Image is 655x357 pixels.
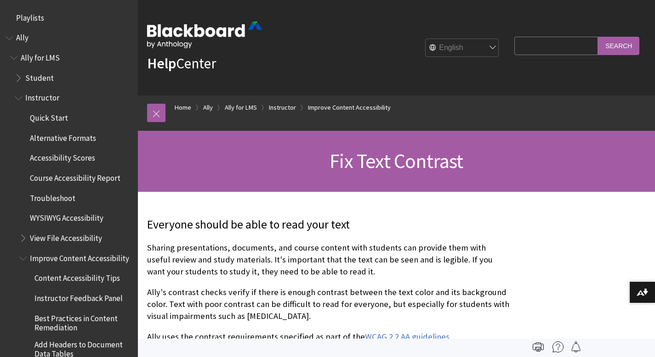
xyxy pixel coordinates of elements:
a: HelpCenter [147,54,216,73]
img: Follow this page [570,341,581,352]
img: More help [552,341,564,352]
span: Playlists [16,10,44,22]
span: Fix Text Contrast [330,148,463,173]
a: Improve Content Accessibility [308,102,391,113]
p: Sharing presentations, documents, and course content with students can provide them with useful r... [147,242,510,278]
nav: Book outline for Playlists [6,10,132,26]
span: View File Accessibility [30,230,102,243]
span: Ally [16,30,28,43]
a: WCAG 2.2 AA guidelines [365,331,450,342]
span: Quick Start [30,110,68,123]
span: Alternative Formats [30,130,96,143]
span: Accessibility Scores [30,151,95,163]
p: Everyone should be able to read your text [147,217,510,233]
span: Troubleshoot [30,190,75,203]
a: Ally for LMS [225,102,257,113]
p: Ally's contrast checks verify if there is enough contrast between the text color and its backgrou... [147,286,510,323]
img: Blackboard by Anthology [147,22,262,48]
a: Home [175,102,191,113]
img: Print [533,341,544,352]
span: Instructor [25,90,59,103]
span: Best Practices in Content Remediation [34,311,131,332]
span: Ally for LMS [21,50,60,62]
span: WYSIWYG Accessibility [30,211,103,223]
a: Ally [203,102,213,113]
select: Site Language Selector [426,39,499,57]
span: Student [25,70,54,83]
span: Instructor Feedback Panel [34,290,123,303]
span: Content Accessibility Tips [34,271,120,283]
span: Course Accessibility Report [30,170,120,183]
p: Ally uses the contrast requirements specified as part of the . [147,331,510,343]
span: Improve Content Accessibility [30,251,129,263]
strong: Help [147,54,176,73]
input: Search [598,37,639,55]
a: Instructor [269,102,296,113]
